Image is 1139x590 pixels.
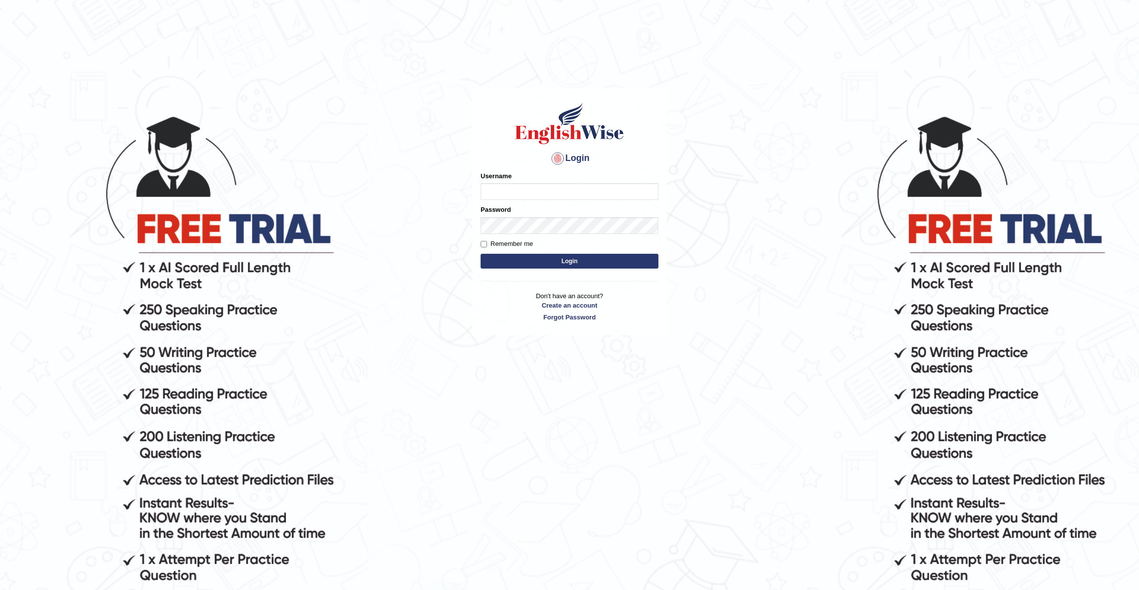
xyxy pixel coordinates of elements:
a: Forgot Password [481,313,658,322]
label: Username [481,171,512,181]
p: Don't have an account? [481,291,658,322]
h4: Login [481,151,658,166]
input: Remember me [481,241,487,247]
img: Logo of English Wise sign in for intelligent practice with AI [513,101,626,146]
label: Password [481,205,511,214]
label: Remember me [481,239,533,249]
button: Login [481,254,658,269]
a: Create an account [481,301,658,310]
